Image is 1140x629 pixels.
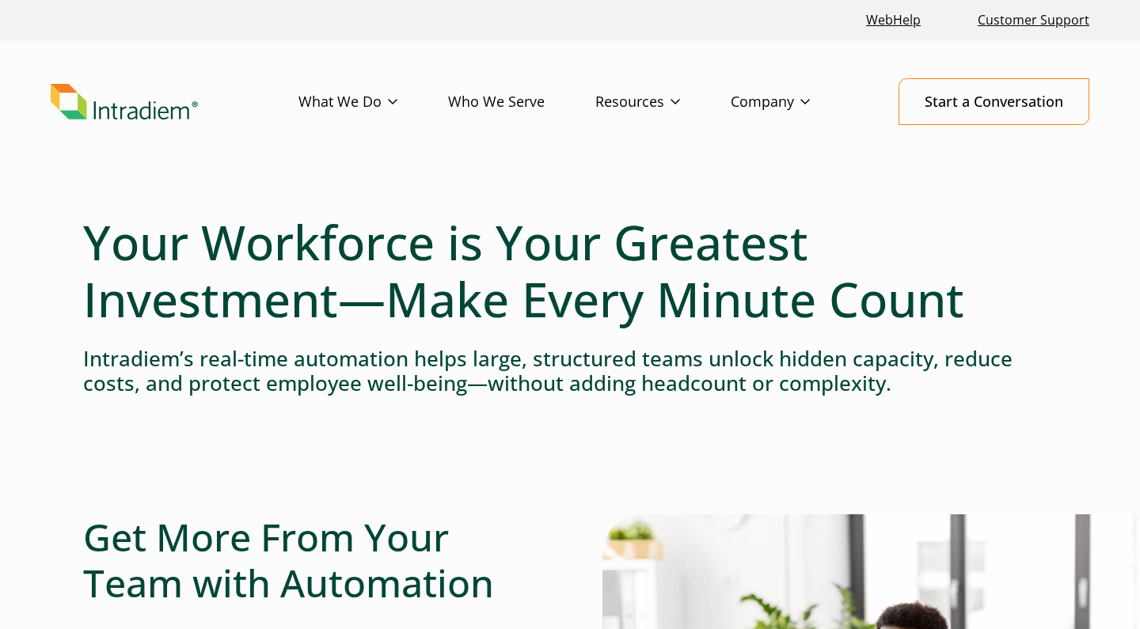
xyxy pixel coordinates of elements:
a: Start a Conversation [899,78,1089,125]
a: Link opens in a new window [860,3,927,37]
a: What We Do [298,79,448,125]
h2: Get More From Your Team with Automation [83,514,538,605]
a: Company [731,79,861,125]
h4: Intradiem’s real-time automation helps large, structured teams unlock hidden capacity, reduce cos... [83,347,1057,396]
a: Resources [595,79,731,125]
a: Customer Support [971,3,1096,37]
h1: Your Workforce is Your Greatest Investment—Make Every Minute Count [83,214,1057,328]
img: Intradiem [51,84,198,120]
a: Who We Serve [448,79,595,125]
a: Link to homepage of Intradiem [51,84,298,120]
